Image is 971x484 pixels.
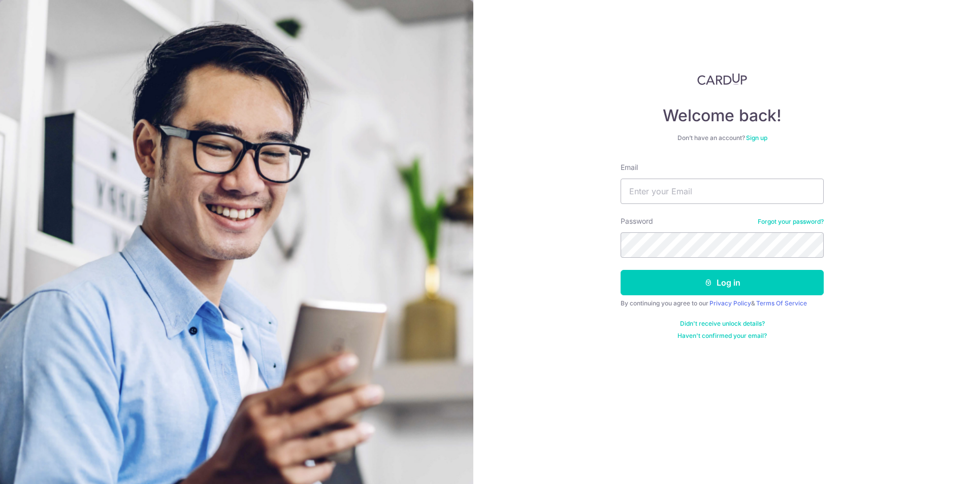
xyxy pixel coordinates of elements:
input: Enter your Email [621,179,824,204]
img: CardUp Logo [697,73,747,85]
a: Haven't confirmed your email? [677,332,767,340]
a: Forgot your password? [758,218,824,226]
button: Log in [621,270,824,295]
a: Privacy Policy [709,299,751,307]
label: Password [621,216,653,226]
a: Sign up [746,134,767,142]
a: Didn't receive unlock details? [680,320,765,328]
label: Email [621,162,638,172]
h4: Welcome back! [621,106,824,126]
div: Don’t have an account? [621,134,824,142]
a: Terms Of Service [756,299,807,307]
div: By continuing you agree to our & [621,299,824,307]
